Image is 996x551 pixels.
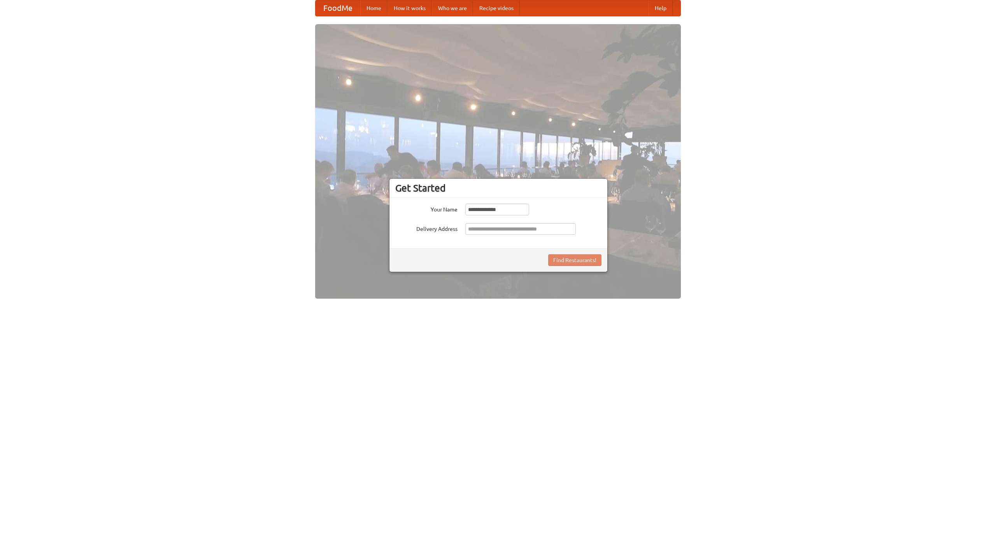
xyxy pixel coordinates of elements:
a: Help [649,0,673,16]
label: Delivery Address [395,223,458,233]
button: Find Restaurants! [548,254,601,266]
a: Home [360,0,388,16]
a: Recipe videos [473,0,520,16]
h3: Get Started [395,182,601,194]
a: FoodMe [316,0,360,16]
label: Your Name [395,204,458,213]
a: Who we are [432,0,473,16]
a: How it works [388,0,432,16]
